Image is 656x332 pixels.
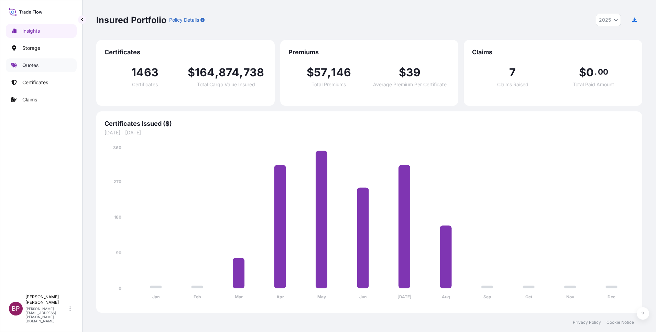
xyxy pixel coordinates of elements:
[276,294,284,299] tspan: Apr
[406,67,420,78] span: 39
[22,96,37,103] p: Claims
[483,294,491,299] tspan: Sep
[311,82,346,87] span: Total Premiums
[442,294,450,299] tspan: Aug
[472,48,634,56] span: Claims
[105,48,266,56] span: Certificates
[22,27,40,34] p: Insights
[573,320,601,325] a: Privacy Policy
[25,294,68,305] p: [PERSON_NAME] [PERSON_NAME]
[105,129,634,136] span: [DATE] - [DATE]
[132,82,158,87] span: Certificates
[131,67,158,78] span: 1463
[608,294,615,299] tspan: Dec
[6,93,77,107] a: Claims
[317,294,326,299] tspan: May
[397,294,412,299] tspan: [DATE]
[219,67,240,78] span: 874
[22,79,48,86] p: Certificates
[25,307,68,323] p: [PERSON_NAME][EMAIL_ADDRESS][PERSON_NAME][DOMAIN_NAME]
[599,16,611,23] span: 2025
[197,82,255,87] span: Total Cargo Value Insured
[288,48,450,56] span: Premiums
[606,320,634,325] a: Cookie Notice
[239,67,243,78] span: ,
[114,214,121,220] tspan: 180
[119,286,121,291] tspan: 0
[314,67,327,78] span: 57
[596,14,621,26] button: Year Selector
[497,82,528,87] span: Claims Raised
[113,179,121,184] tspan: 270
[12,305,20,312] span: BP
[188,67,195,78] span: $
[566,294,575,299] tspan: Nov
[22,45,40,52] p: Storage
[6,41,77,55] a: Storage
[215,67,219,78] span: ,
[327,67,331,78] span: ,
[307,67,314,78] span: $
[113,145,121,150] tspan: 360
[399,67,406,78] span: $
[509,67,516,78] span: 7
[195,67,215,78] span: 164
[359,294,367,299] tspan: Jun
[331,67,351,78] span: 146
[235,294,243,299] tspan: Mar
[194,294,201,299] tspan: Feb
[96,14,166,25] p: Insured Portfolio
[525,294,533,299] tspan: Oct
[586,67,594,78] span: 0
[169,16,199,23] p: Policy Details
[579,67,586,78] span: $
[152,294,160,299] tspan: Jan
[22,62,39,69] p: Quotes
[594,69,597,75] span: .
[243,67,264,78] span: 738
[598,69,608,75] span: 00
[373,82,447,87] span: Average Premium Per Certificate
[6,76,77,89] a: Certificates
[105,120,634,128] span: Certificates Issued ($)
[6,24,77,38] a: Insights
[6,58,77,72] a: Quotes
[573,82,614,87] span: Total Paid Amount
[116,250,121,255] tspan: 90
